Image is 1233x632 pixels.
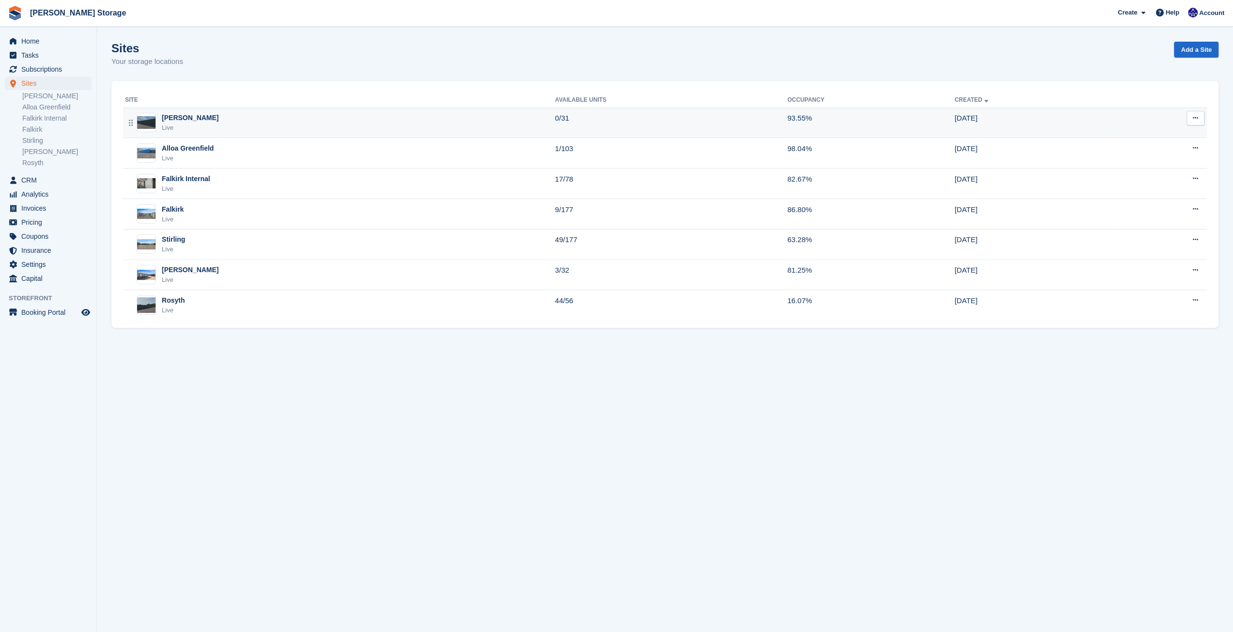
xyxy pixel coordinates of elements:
td: [DATE] [954,290,1114,320]
th: Site [123,92,555,108]
td: 1/103 [555,138,787,169]
span: Subscriptions [21,62,79,76]
a: Falkirk Internal [22,114,92,123]
a: menu [5,48,92,62]
div: [PERSON_NAME] [162,265,219,275]
a: Created [954,96,990,103]
img: Image of Alloa Kelliebank site [137,116,156,129]
span: Storefront [9,293,96,303]
div: Stirling [162,234,185,245]
td: 98.04% [787,138,954,169]
img: Image of Alloa Greenfield site [137,148,156,158]
a: menu [5,306,92,319]
div: Live [162,123,219,133]
span: Help [1166,8,1179,17]
a: Rosyth [22,158,92,168]
span: Analytics [21,187,79,201]
span: Sites [21,77,79,90]
img: Ross Watt [1188,8,1198,17]
th: Available Units [555,92,787,108]
td: 3/32 [555,260,787,290]
td: 86.80% [787,199,954,230]
div: Falkirk [162,204,184,215]
div: [PERSON_NAME] [162,113,219,123]
a: menu [5,187,92,201]
img: stora-icon-8386f47178a22dfd0bd8f6a31ec36ba5ce8667c1dd55bd0f319d3a0aa187defe.svg [8,6,22,20]
a: Falkirk [22,125,92,134]
span: Insurance [21,244,79,257]
div: Falkirk Internal [162,174,210,184]
span: Home [21,34,79,48]
img: Image of Falkirk site [137,209,156,219]
span: Account [1199,8,1224,18]
a: menu [5,244,92,257]
a: Add a Site [1174,42,1218,58]
a: Alloa Greenfield [22,103,92,112]
div: Live [162,154,214,163]
td: 0/31 [555,108,787,138]
a: Preview store [80,307,92,318]
td: [DATE] [954,108,1114,138]
a: menu [5,201,92,215]
span: Capital [21,272,79,285]
div: Rosyth [162,295,185,306]
a: menu [5,173,92,187]
td: [DATE] [954,138,1114,169]
a: menu [5,272,92,285]
img: Image of Rosyth site [137,297,156,313]
span: Pricing [21,216,79,229]
td: 63.28% [787,229,954,260]
span: Booking Portal [21,306,79,319]
span: Create [1118,8,1137,17]
td: [DATE] [954,229,1114,260]
td: 44/56 [555,290,787,320]
span: Tasks [21,48,79,62]
a: menu [5,230,92,243]
div: Live [162,215,184,224]
th: Occupancy [787,92,954,108]
span: Invoices [21,201,79,215]
a: menu [5,62,92,76]
span: Settings [21,258,79,271]
div: Live [162,245,185,254]
a: menu [5,77,92,90]
p: Your storage locations [111,56,183,67]
td: 82.67% [787,169,954,199]
img: Image of Stirling site [137,239,156,249]
img: Image of Falkirk Internal site [137,178,156,188]
a: menu [5,216,92,229]
td: 93.55% [787,108,954,138]
td: 81.25% [787,260,954,290]
a: menu [5,34,92,48]
td: [DATE] [954,169,1114,199]
div: Live [162,275,219,285]
td: 17/78 [555,169,787,199]
span: Coupons [21,230,79,243]
a: menu [5,258,92,271]
span: CRM [21,173,79,187]
a: [PERSON_NAME] [22,92,92,101]
td: 9/177 [555,199,787,230]
div: Live [162,184,210,194]
td: [DATE] [954,260,1114,290]
a: [PERSON_NAME] [22,147,92,156]
td: 16.07% [787,290,954,320]
div: Live [162,306,185,315]
a: [PERSON_NAME] Storage [26,5,130,21]
td: [DATE] [954,199,1114,230]
img: Image of Livingston site [137,270,156,280]
td: 49/177 [555,229,787,260]
div: Alloa Greenfield [162,143,214,154]
a: Stirling [22,136,92,145]
h1: Sites [111,42,183,55]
